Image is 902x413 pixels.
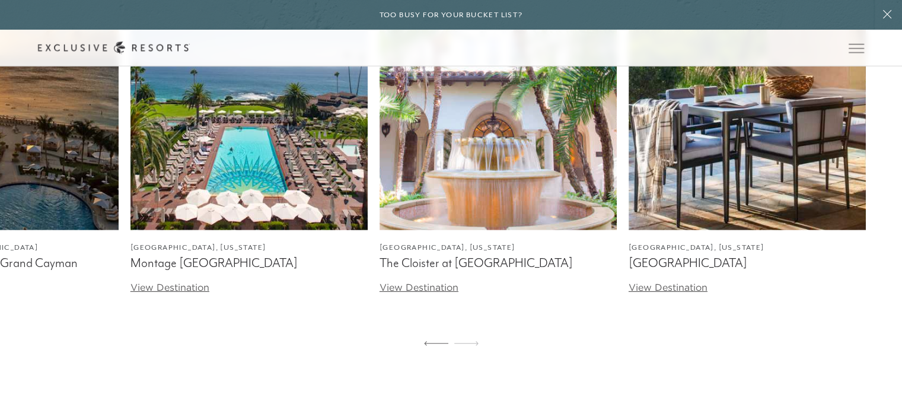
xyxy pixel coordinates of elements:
h6: Too busy for your bucket list? [380,9,523,21]
a: View Destination [130,281,209,293]
figcaption: [GEOGRAPHIC_DATA], [US_STATE] [380,242,617,253]
figcaption: [GEOGRAPHIC_DATA], [US_STATE] [130,242,368,253]
button: Open navigation [849,44,864,52]
figcaption: [GEOGRAPHIC_DATA] [629,256,866,271]
figcaption: Montage [GEOGRAPHIC_DATA] [130,256,368,271]
a: View Destination [629,281,707,293]
figcaption: [GEOGRAPHIC_DATA], [US_STATE] [629,242,866,253]
figcaption: The Cloister at [GEOGRAPHIC_DATA] [380,256,617,271]
a: View Destination [380,281,458,293]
